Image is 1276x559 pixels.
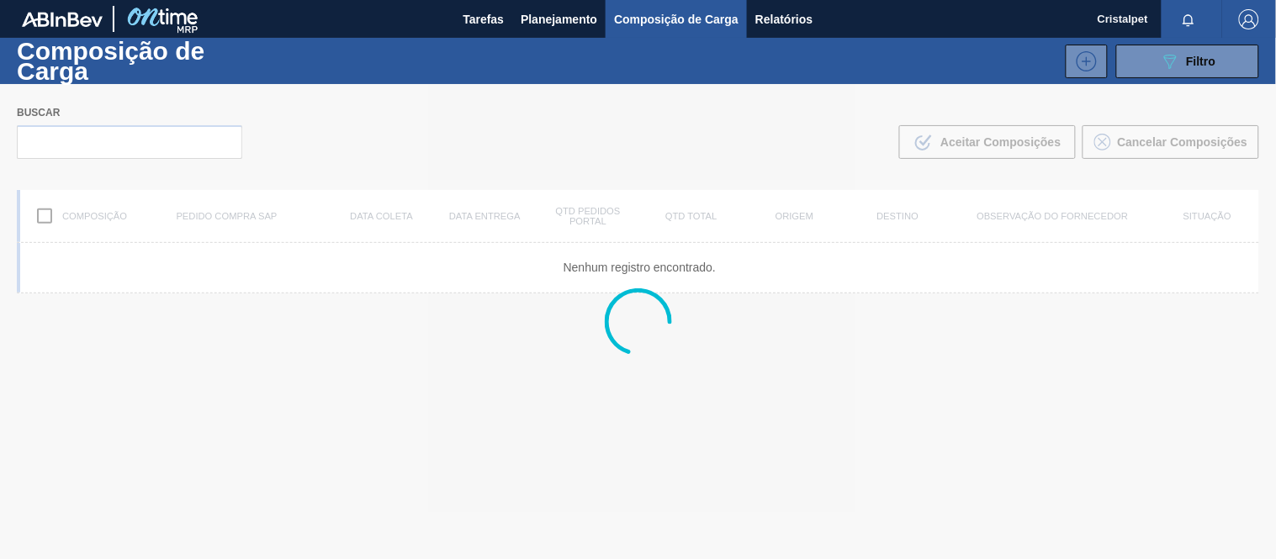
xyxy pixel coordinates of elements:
span: Planejamento [521,9,597,29]
span: Tarefas [463,9,504,29]
span: Relatórios [755,9,813,29]
img: Logout [1239,9,1259,29]
button: Filtro [1116,45,1259,78]
button: Notificações [1162,8,1215,31]
h1: Composição de Carga [17,41,282,80]
span: Composição de Carga [614,9,739,29]
div: Nova Composição [1057,45,1108,78]
img: TNhmsLtSVTkK8tSr43FrP2fwEKptu5GPRR3wAAAABJRU5ErkJggg== [22,12,103,27]
span: Filtro [1187,55,1216,68]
